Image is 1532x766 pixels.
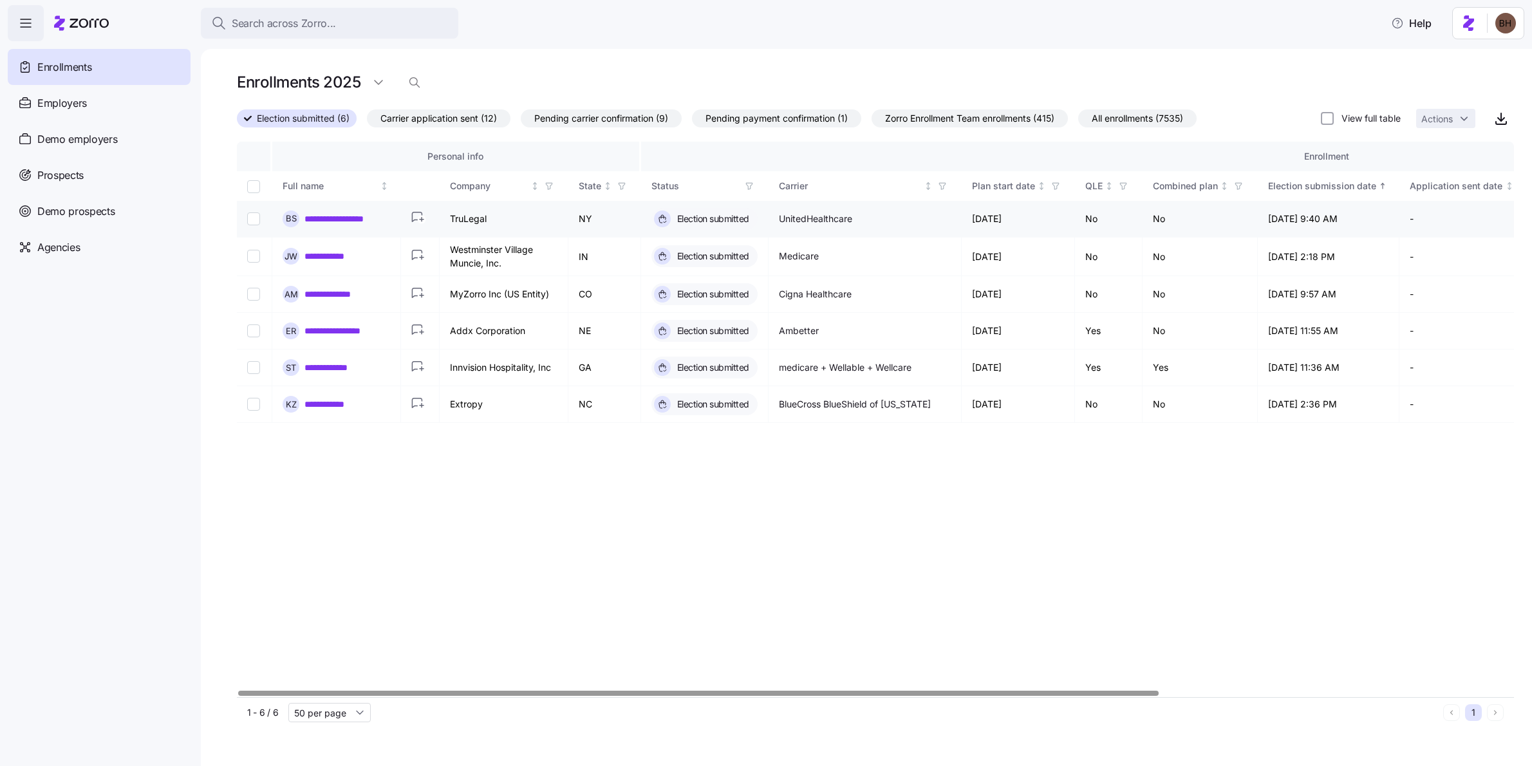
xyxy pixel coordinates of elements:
[1465,704,1482,721] button: 1
[1399,386,1526,423] td: -
[440,313,568,350] td: Addx Corporation
[779,179,922,193] div: Carrier
[1399,276,1526,313] td: -
[1075,350,1143,386] td: Yes
[1258,238,1400,276] td: [DATE] 2:18 PM
[673,398,749,411] span: Election submitted
[8,49,191,85] a: Enrollments
[8,85,191,121] a: Employers
[247,398,260,411] input: Select record 6
[1143,386,1258,423] td: No
[1143,238,1258,276] td: No
[705,110,848,127] span: Pending payment confirmation (1)
[247,288,260,301] input: Select record 3
[247,180,260,193] input: Select all records
[1258,386,1400,423] td: [DATE] 2:36 PM
[673,250,749,263] span: Election submitted
[962,313,1075,350] td: [DATE]
[450,179,528,193] div: Company
[1075,276,1143,313] td: No
[1258,201,1400,238] td: [DATE] 9:40 AM
[8,121,191,157] a: Demo employers
[1153,179,1218,193] div: Combined plan
[1092,110,1183,127] span: All enrollments (7535)
[37,203,115,220] span: Demo prospects
[285,252,297,261] span: J W
[1399,171,1526,201] th: Application sent dateNot sorted
[440,386,568,423] td: Extropy
[1487,704,1504,721] button: Next page
[247,324,260,337] input: Select record 4
[1334,112,1401,125] label: View full table
[651,179,740,193] div: Status
[568,350,641,386] td: GA
[568,276,641,313] td: CO
[673,288,749,301] span: Election submitted
[8,157,191,193] a: Prospects
[1391,15,1432,31] span: Help
[769,171,962,201] th: CarrierNot sorted
[1410,179,1502,193] div: Application sent date
[673,212,749,225] span: Election submitted
[962,171,1075,201] th: Plan start dateNot sorted
[1381,10,1442,36] button: Help
[1443,704,1460,721] button: Previous page
[286,400,297,409] span: K Z
[1220,182,1229,191] div: Not sorted
[1268,179,1376,193] div: Election submission date
[1075,313,1143,350] td: Yes
[1085,179,1103,193] div: QLE
[37,95,87,111] span: Employers
[1421,115,1453,124] span: Actions
[247,361,260,374] input: Select record 5
[530,182,539,191] div: Not sorted
[1258,276,1400,313] td: [DATE] 9:57 AM
[603,182,612,191] div: Not sorted
[440,171,568,201] th: CompanyNot sorted
[201,8,458,39] button: Search across Zorro...
[924,182,933,191] div: Not sorted
[440,350,568,386] td: Innvision Hospitality, Inc
[972,179,1035,193] div: Plan start date
[237,72,360,92] h1: Enrollments 2025
[1075,238,1143,276] td: No
[673,361,749,374] span: Election submitted
[1399,313,1526,350] td: -
[1143,171,1258,201] th: Combined planNot sorted
[1143,313,1258,350] td: No
[1258,350,1400,386] td: [DATE] 11:36 AM
[380,182,389,191] div: Not sorted
[579,179,601,193] div: State
[779,324,819,337] span: Ambetter
[283,149,629,163] div: Personal info
[272,171,401,201] th: Full nameNot sorted
[1495,13,1516,33] img: c3c218ad70e66eeb89914ccc98a2927c
[1075,171,1143,201] th: QLENot sorted
[1075,386,1143,423] td: No
[779,250,819,263] span: Medicare
[534,110,668,127] span: Pending carrier confirmation (9)
[8,229,191,265] a: Agencies
[1075,201,1143,238] td: No
[37,239,80,256] span: Agencies
[440,201,568,238] td: TruLegal
[962,276,1075,313] td: [DATE]
[286,327,296,335] span: E R
[286,214,297,223] span: B S
[962,350,1075,386] td: [DATE]
[962,386,1075,423] td: [DATE]
[962,201,1075,238] td: [DATE]
[1399,350,1526,386] td: -
[37,131,118,147] span: Demo employers
[286,364,296,372] span: S T
[1399,238,1526,276] td: -
[247,212,260,225] input: Select record 1
[247,706,278,719] span: 1 - 6 / 6
[257,110,350,127] span: Election submitted (6)
[8,193,191,229] a: Demo prospects
[568,386,641,423] td: NC
[37,59,91,75] span: Enrollments
[247,250,260,263] input: Select record 2
[1258,171,1400,201] th: Election submission dateSorted ascending
[37,167,84,183] span: Prospects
